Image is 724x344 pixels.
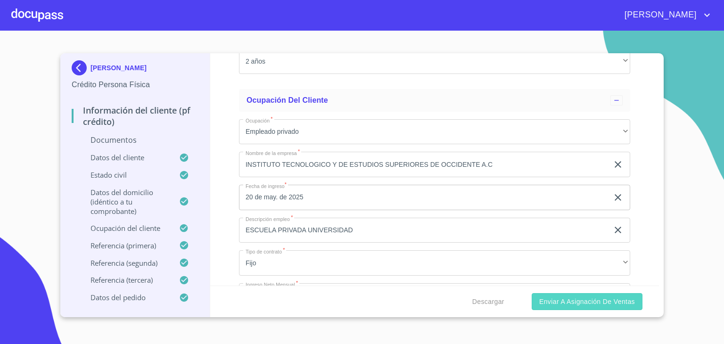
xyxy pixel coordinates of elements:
[247,96,328,104] span: Ocupación del Cliente
[72,153,179,162] p: Datos del cliente
[239,250,630,276] div: Fijo
[72,60,198,79] div: [PERSON_NAME]
[239,119,630,145] div: Empleado privado
[239,49,630,74] div: 2 años
[72,60,90,75] img: Docupass spot blue
[239,89,630,112] div: Ocupación del Cliente
[72,170,179,180] p: Estado Civil
[539,296,635,308] span: Enviar a Asignación de Ventas
[72,241,179,250] p: Referencia (primera)
[72,223,179,233] p: Ocupación del Cliente
[72,135,198,145] p: Documentos
[72,105,198,127] p: Información del cliente (PF crédito)
[72,188,179,216] p: Datos del domicilio (idéntico a tu comprobante)
[612,224,624,236] button: clear input
[72,258,179,268] p: Referencia (segunda)
[617,8,701,23] span: [PERSON_NAME]
[90,64,147,72] p: [PERSON_NAME]
[617,8,713,23] button: account of current user
[72,293,179,302] p: Datos del pedido
[72,275,179,285] p: Referencia (tercera)
[532,293,642,311] button: Enviar a Asignación de Ventas
[472,296,504,308] span: Descargar
[72,79,198,90] p: Crédito Persona Física
[469,293,508,311] button: Descargar
[612,159,624,170] button: clear input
